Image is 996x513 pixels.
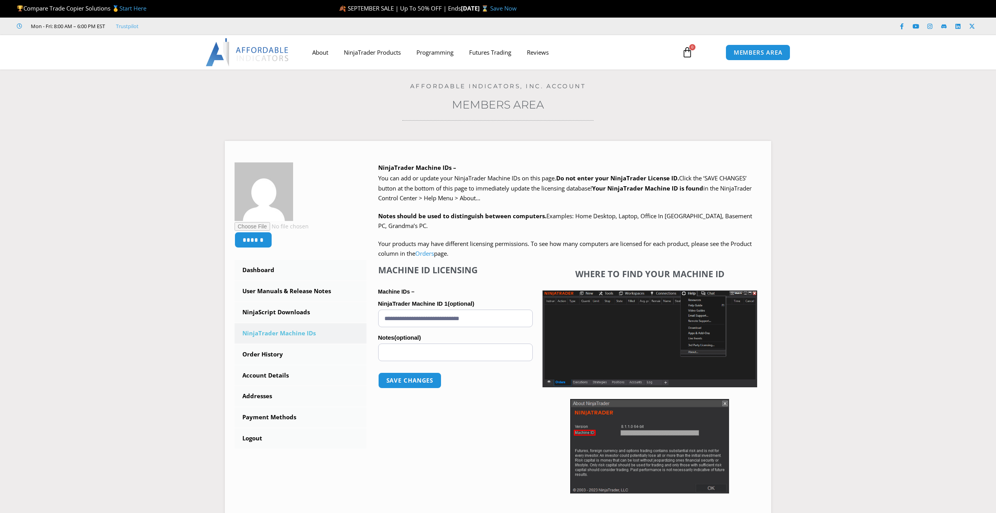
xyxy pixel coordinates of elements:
[670,41,704,64] a: 0
[689,44,695,50] span: 0
[542,290,757,387] img: Screenshot 2025-01-17 1155544 | Affordable Indicators – NinjaTrader
[17,5,23,11] img: 🏆
[378,212,546,220] strong: Notes should be used to distinguish between computers.
[235,323,366,344] a: NinjaTrader Machine IDs
[119,4,146,12] a: Start Here
[339,4,461,12] span: 🍂 SEPTEMBER SALE | Up To 50% OFF | Ends
[235,260,366,449] nav: Account pages
[378,174,752,202] span: Click the ‘SAVE CHANGES’ button at the bottom of this page to immediately update the licensing da...
[304,43,336,61] a: About
[235,344,366,365] a: Order History
[542,269,757,279] h4: Where to find your Machine ID
[17,4,146,12] span: Compare Trade Copier Solutions 🥇
[235,302,366,322] a: NinjaScript Downloads
[409,43,461,61] a: Programming
[235,365,366,386] a: Account Details
[235,386,366,406] a: Addresses
[592,184,703,192] strong: Your NinjaTrader Machine ID is found
[570,399,729,493] img: Screenshot 2025-01-17 114931 | Affordable Indicators – NinjaTrader
[378,164,456,171] b: NinjaTrader Machine IDs –
[235,407,366,427] a: Payment Methods
[378,265,533,275] h4: Machine ID Licensing
[235,260,366,280] a: Dashboard
[378,212,752,230] span: Examples: Home Desktop, Laptop, Office In [GEOGRAPHIC_DATA], Basement PC, Grandma’s PC.
[410,82,586,90] a: Affordable Indicators, Inc. Account
[378,298,533,310] label: NinjaTrader Machine ID 1
[726,45,791,61] a: MEMBERS AREA
[452,98,544,111] a: Members Area
[415,249,434,257] a: Orders
[378,372,442,388] button: Save changes
[461,4,490,12] strong: [DATE] ⌛
[116,21,139,31] a: Trustpilot
[235,428,366,449] a: Logout
[235,162,293,221] img: 194f9421abe213b2cda088cc9f9b486b8ccdbe39daf6887d978b86d0be860fb4
[235,281,366,301] a: User Manuals & Release Notes
[206,38,290,66] img: LogoAI | Affordable Indicators – NinjaTrader
[448,300,474,307] span: (optional)
[734,50,783,55] span: MEMBERS AREA
[519,43,557,61] a: Reviews
[336,43,409,61] a: NinjaTrader Products
[378,332,533,344] label: Notes
[490,4,517,12] a: Save Now
[556,174,679,182] b: Do not enter your NinjaTrader License ID.
[29,21,105,31] span: Mon - Fri: 8:00 AM – 6:00 PM EST
[378,289,414,295] strong: Machine IDs –
[304,43,673,61] nav: Menu
[378,240,752,258] span: Your products may have different licensing permissions. To see how many computers are licensed fo...
[378,174,556,182] span: You can add or update your NinjaTrader Machine IDs on this page.
[394,334,421,341] span: (optional)
[461,43,519,61] a: Futures Trading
